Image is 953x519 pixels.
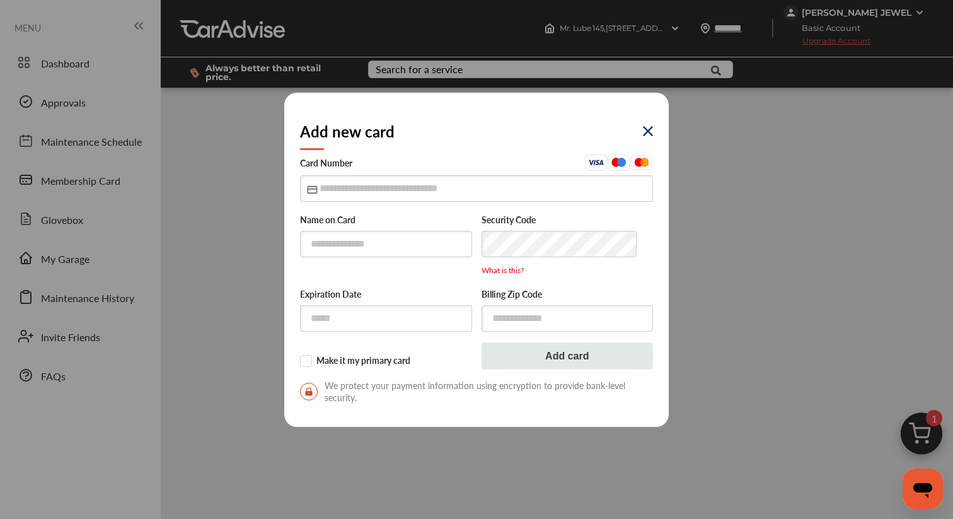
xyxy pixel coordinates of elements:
img: Mastercard.eb291d48.svg [630,155,653,170]
label: Name on Card [300,214,472,227]
img: secure-lock [300,383,318,400]
label: Make it my primary card [300,355,472,368]
h2: Add new card [300,120,395,142]
img: Visa.45ceafba.svg [585,155,608,170]
p: What is this? [482,265,654,276]
label: Expiration Date [300,289,472,301]
label: Security Code [482,214,654,227]
label: Billing Zip Code [482,289,654,301]
iframe: Button to launch messaging window [903,469,943,509]
label: Card Number [300,155,653,174]
img: eYXu4VuQffQpPoAAAAASUVORK5CYII= [643,126,653,136]
button: Add card [482,342,654,370]
img: Maestro.aa0500b2.svg [608,155,630,170]
span: We protect your payment information using encryption to provide bank-level security. [300,380,653,404]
